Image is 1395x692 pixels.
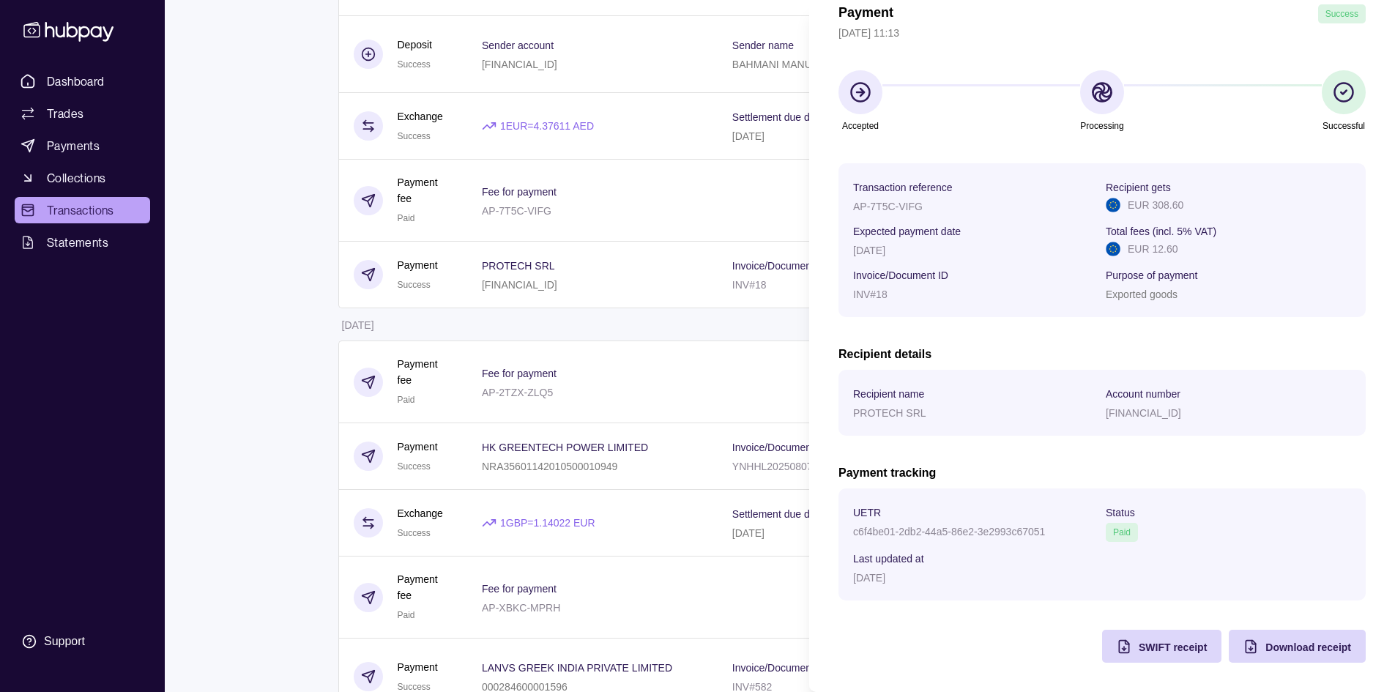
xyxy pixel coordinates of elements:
p: PROTECH SRL [853,407,926,419]
span: Download receipt [1265,641,1351,653]
p: Purpose of payment [1106,269,1197,281]
p: Recipient name [853,388,924,400]
p: AP-7T5C-VIFG [853,201,923,212]
p: Processing [1080,118,1123,134]
h2: Payment tracking [838,465,1366,481]
span: SWIFT receipt [1139,641,1207,653]
p: Recipient gets [1106,182,1171,193]
h1: Payment [838,4,893,23]
span: Paid [1113,527,1131,537]
button: Download receipt [1229,630,1366,663]
p: Invoice/Document ID [853,269,948,281]
p: Accepted [842,118,879,134]
p: c6f4be01-2db2-44a5-86e2-3e2993c67051 [853,526,1045,537]
button: SWIFT receipt [1102,630,1221,663]
h2: Recipient details [838,346,1366,362]
p: INV#18 [853,289,888,300]
p: Transaction reference [853,182,953,193]
p: Last updated at [853,553,924,565]
p: [DATE] [853,572,885,584]
p: EUR 12.60 [1128,241,1178,257]
p: Successful [1323,118,1365,134]
p: Exported goods [1106,289,1178,300]
p: [DATE] 11:13 [838,25,1366,41]
p: [FINANCIAL_ID] [1106,407,1181,419]
p: Status [1106,507,1135,518]
img: eu [1106,242,1120,256]
p: Account number [1106,388,1180,400]
p: Total fees (incl. 5% VAT) [1106,226,1216,237]
img: eu [1106,198,1120,212]
p: EUR 308.60 [1128,197,1183,213]
p: UETR [853,507,881,518]
span: Success [1325,9,1358,19]
p: [DATE] [853,245,885,256]
p: Expected payment date [853,226,961,237]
